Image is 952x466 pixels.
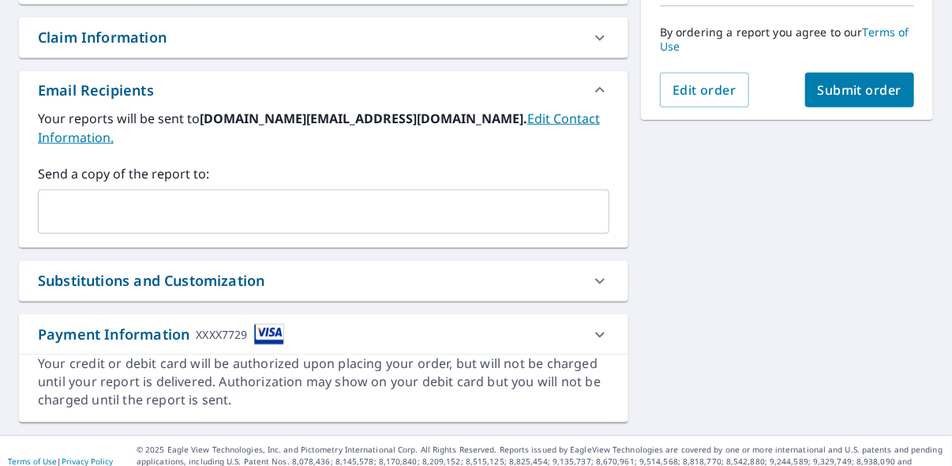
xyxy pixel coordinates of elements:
[660,24,909,54] a: Terms of Use
[8,457,113,466] p: |
[19,17,628,58] div: Claim Information
[38,355,609,409] div: Your credit or debit card will be authorized upon placing your order, but will not be charged unt...
[200,110,527,127] b: [DOMAIN_NAME][EMAIL_ADDRESS][DOMAIN_NAME].
[38,109,609,147] label: Your reports will be sent to
[38,80,154,101] div: Email Recipients
[38,164,609,183] label: Send a copy of the report to:
[19,71,628,109] div: Email Recipients
[805,73,915,107] button: Submit order
[19,261,628,301] div: Substitutions and Customization
[673,81,736,99] span: Edit order
[38,324,284,345] div: Payment Information
[38,27,167,48] div: Claim Information
[660,25,914,54] p: By ordering a report you agree to our
[38,270,264,291] div: Substitutions and Customization
[660,73,749,107] button: Edit order
[254,324,284,345] img: cardImage
[19,314,628,355] div: Payment InformationXXXX7729cardImage
[818,81,902,99] span: Submit order
[196,324,247,345] div: XXXX7729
